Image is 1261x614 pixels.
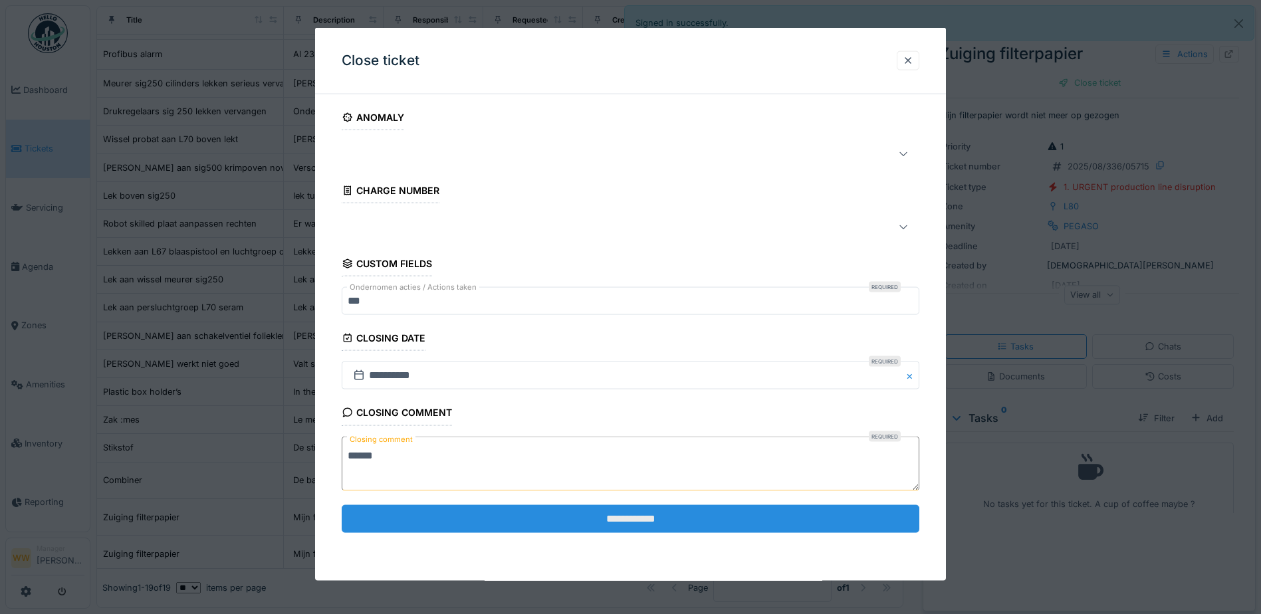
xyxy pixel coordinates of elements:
[342,108,404,130] div: Anomaly
[342,52,419,69] h3: Close ticket
[342,254,432,276] div: Custom fields
[342,328,425,351] div: Closing date
[347,431,415,447] label: Closing comment
[869,431,901,441] div: Required
[869,356,901,367] div: Required
[905,361,919,389] button: Close
[869,282,901,292] div: Required
[342,181,439,203] div: Charge number
[347,282,479,293] label: Ondernomen acties / Actions taken
[342,403,452,425] div: Closing comment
